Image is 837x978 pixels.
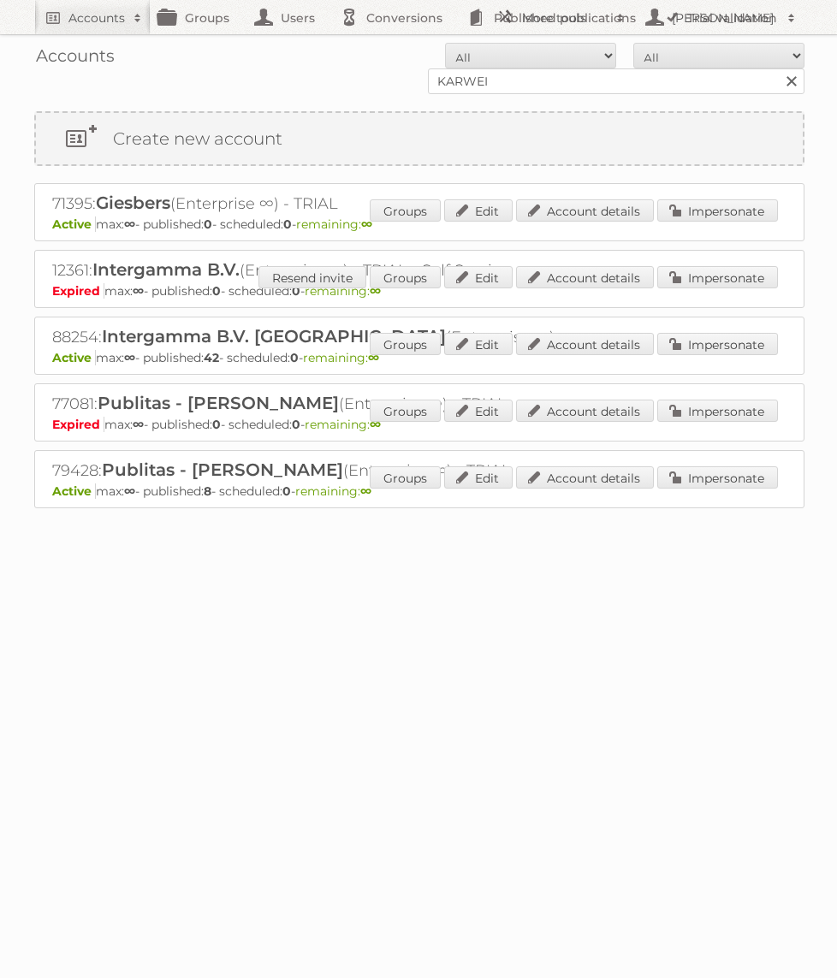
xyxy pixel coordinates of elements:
span: Intergamma B.V. [GEOGRAPHIC_DATA] [102,326,446,347]
h2: 77081: (Enterprise ∞) - TRIAL [52,393,651,415]
h2: 79428: (Enterprise ∞) - TRIAL [52,459,651,482]
p: max: - published: - scheduled: - [52,216,787,232]
strong: ∞ [124,483,135,499]
a: Account details [516,199,654,222]
a: Edit [444,266,513,288]
a: Groups [370,266,441,288]
strong: ∞ [368,350,379,365]
a: Groups [370,199,441,222]
a: Account details [516,333,654,355]
a: Account details [516,400,654,422]
span: Intergamma B.V. [92,259,240,280]
a: Edit [444,199,513,222]
a: Groups [370,466,441,489]
a: Impersonate [657,400,778,422]
span: Active [52,483,96,499]
span: Publitas - [PERSON_NAME] [102,459,343,480]
h2: Accounts [68,9,125,27]
a: Edit [444,400,513,422]
h2: 71395: (Enterprise ∞) - TRIAL [52,193,651,215]
a: Groups [370,400,441,422]
strong: 0 [212,417,221,432]
span: remaining: [303,350,379,365]
span: remaining: [295,483,371,499]
strong: ∞ [361,216,372,232]
h2: [PERSON_NAME] [668,9,779,27]
span: Giesbers [96,193,170,213]
strong: 8 [204,483,211,499]
a: Account details [516,266,654,288]
strong: 0 [283,216,292,232]
span: Expired [52,283,104,299]
a: Resend invite [258,266,366,288]
span: remaining: [305,417,381,432]
p: max: - published: - scheduled: - [52,283,787,299]
span: Active [52,350,96,365]
p: max: - published: - scheduled: - [52,350,787,365]
strong: ∞ [124,350,135,365]
a: Impersonate [657,333,778,355]
a: Impersonate [657,199,778,222]
span: Publitas - [PERSON_NAME] [98,393,339,413]
h2: More tools [522,9,608,27]
strong: 0 [290,350,299,365]
a: Create new account [36,113,803,164]
a: Impersonate [657,266,778,288]
p: max: - published: - scheduled: - [52,417,787,432]
span: Active [52,216,96,232]
strong: 42 [204,350,219,365]
strong: 0 [292,417,300,432]
span: Expired [52,417,104,432]
a: Account details [516,466,654,489]
strong: ∞ [124,216,135,232]
strong: ∞ [133,283,144,299]
a: Groups [370,333,441,355]
strong: 0 [212,283,221,299]
p: max: - published: - scheduled: - [52,483,787,499]
strong: 0 [204,216,212,232]
strong: ∞ [360,483,371,499]
h2: 88254: (Enterprise ∞) [52,326,651,348]
span: remaining: [296,216,372,232]
h2: 12361: (Enterprise ∞) - TRIAL - Self Service [52,259,651,282]
a: Impersonate [657,466,778,489]
strong: ∞ [133,417,144,432]
strong: 0 [282,483,291,499]
a: Edit [444,466,513,489]
a: Edit [444,333,513,355]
